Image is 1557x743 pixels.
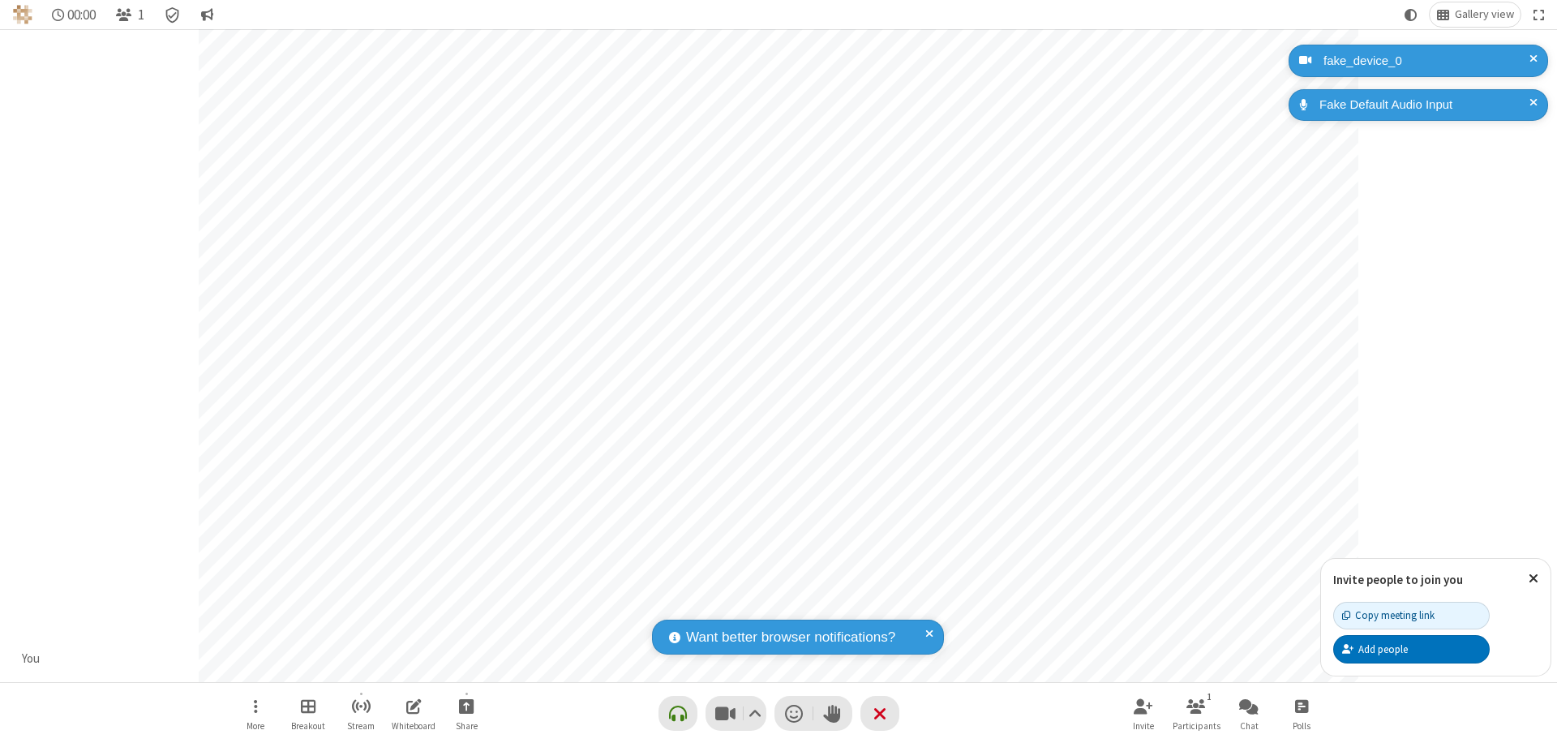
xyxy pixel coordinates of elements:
[456,721,478,731] span: Share
[686,627,895,648] span: Want better browser notifications?
[67,7,96,23] span: 00:00
[706,696,766,731] button: Stop video (⌘+Shift+V)
[16,650,46,668] div: You
[860,696,899,731] button: End or leave meeting
[1119,690,1168,737] button: Invite participants (⌘+Shift+I)
[231,690,280,737] button: Open menu
[1342,608,1435,623] div: Copy meeting link
[45,2,103,27] div: Timer
[1333,635,1490,663] button: Add people
[1225,690,1273,737] button: Open chat
[1314,96,1536,114] div: Fake Default Audio Input
[1455,8,1514,21] span: Gallery view
[337,690,385,737] button: Start streaming
[157,2,188,27] div: Meeting details Encryption enabled
[658,696,697,731] button: Connect your audio
[1203,689,1216,704] div: 1
[138,7,144,23] span: 1
[1293,721,1310,731] span: Polls
[774,696,813,731] button: Send a reaction
[1240,721,1259,731] span: Chat
[347,721,375,731] span: Stream
[1173,721,1220,731] span: Participants
[389,690,438,737] button: Open shared whiteboard
[1318,52,1536,71] div: fake_device_0
[284,690,332,737] button: Manage Breakout Rooms
[1333,602,1490,629] button: Copy meeting link
[194,2,220,27] button: Conversation
[1516,559,1551,599] button: Close popover
[1277,690,1326,737] button: Open poll
[291,721,325,731] span: Breakout
[813,696,852,731] button: Raise hand
[13,5,32,24] img: QA Selenium DO NOT DELETE OR CHANGE
[1398,2,1424,27] button: Using system theme
[109,2,151,27] button: Open participant list
[442,690,491,737] button: Start sharing
[1133,721,1154,731] span: Invite
[1172,690,1220,737] button: Open participant list
[247,721,264,731] span: More
[392,721,435,731] span: Whiteboard
[1430,2,1521,27] button: Change layout
[1527,2,1551,27] button: Fullscreen
[1333,572,1463,587] label: Invite people to join you
[744,696,766,731] button: Video setting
